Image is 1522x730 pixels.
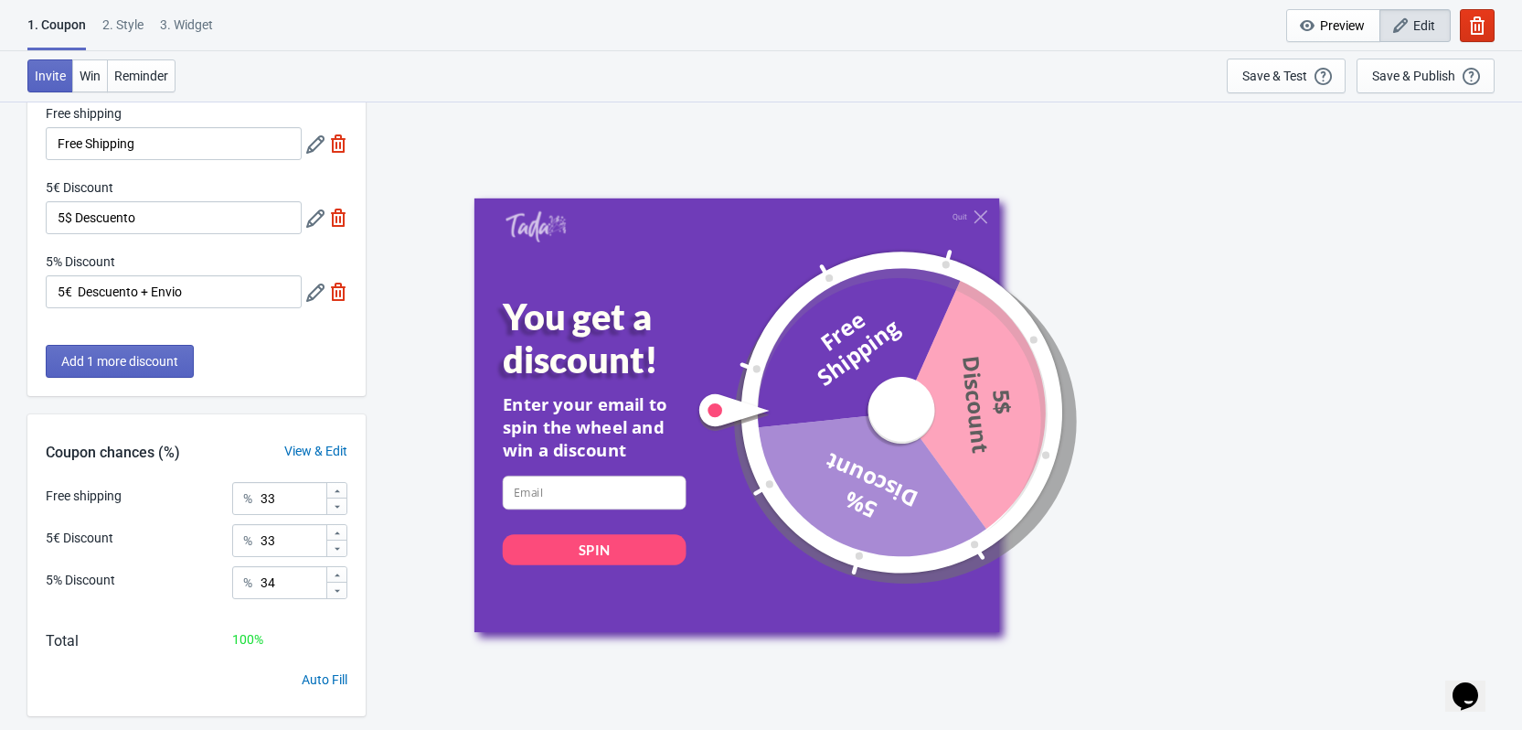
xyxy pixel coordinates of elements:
div: % [243,530,252,552]
input: Email [502,476,686,510]
a: Tada Shopify App - Exit Intent, Spin to Win Popups, Newsletter Discount Gift Game [505,209,566,244]
div: 5€ Discount [46,529,113,548]
div: 1. Coupon [27,16,86,50]
div: Quit [952,212,966,221]
div: Total [46,630,79,652]
input: Chance [260,524,325,557]
div: % [243,488,252,510]
img: delete.svg [329,209,347,227]
div: You get a discount! [502,295,722,381]
span: Reminder [114,69,168,83]
input: Chance [260,482,325,515]
span: Win [80,69,101,83]
div: Coupon chances (%) [27,442,198,464]
span: Edit [1413,18,1435,33]
span: Add 1 more discount [61,354,178,369]
label: Free shipping [46,104,122,123]
img: delete.svg [329,134,347,153]
div: 5% Discount [46,571,115,590]
div: 3. Widget [160,16,213,48]
button: Add 1 more discount [46,345,194,378]
span: 100 % [232,632,263,647]
button: Reminder [107,59,176,92]
button: Invite [27,59,73,92]
input: Chance [260,566,325,599]
span: Preview [1320,18,1365,33]
label: 5€ Discount [46,178,113,197]
iframe: chat widget [1445,657,1504,712]
div: Save & Publish [1372,69,1455,83]
div: Enter your email to spin the wheel and win a discount [502,392,686,462]
button: Save & Test [1227,59,1346,93]
img: delete.svg [329,283,347,301]
button: Preview [1286,9,1380,42]
div: % [243,572,252,594]
button: Save & Publish [1357,59,1495,93]
div: Auto Fill [302,671,347,690]
div: Save & Test [1242,69,1307,83]
button: Edit [1379,9,1451,42]
div: Free shipping [46,487,122,506]
img: Tada Shopify App - Exit Intent, Spin to Win Popups, Newsletter Discount Gift Game [505,209,566,242]
div: 2 . Style [102,16,144,48]
label: 5% Discount [46,252,115,271]
button: Win [72,59,108,92]
div: View & Edit [266,442,366,461]
div: SPIN [579,540,609,558]
span: Invite [35,69,66,83]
